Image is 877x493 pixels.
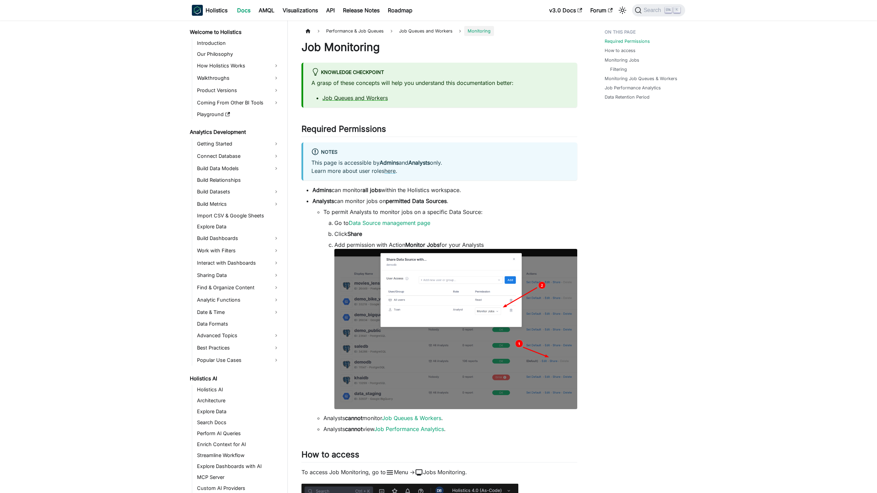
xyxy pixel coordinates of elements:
[195,138,282,149] a: Getting Started
[349,219,430,226] a: Data Source management page
[233,5,255,16] a: Docs
[195,396,282,405] a: Architecture
[311,79,569,87] p: A grasp of these concepts will help you understand this documentation better:
[195,440,282,449] a: Enrich Context for AI
[605,85,661,91] a: Job Performance Analytics
[195,418,282,427] a: Search Docs
[195,257,282,268] a: Interact with Dashboards
[312,197,577,433] li: can monitor jobs on .
[334,241,577,411] li: Add permission with Action for your Analysts
[405,241,440,248] strong: Monitor Jobs
[322,5,339,16] a: API
[195,319,282,329] a: Data Formats
[195,355,282,366] a: Popular Use Cases
[195,282,282,293] a: Find & Organize Content
[586,5,617,16] a: Forum
[195,85,282,96] a: Product Versions
[195,175,282,185] a: Build Relationships
[384,167,396,174] a: here
[195,294,282,305] a: Analytic Functions
[195,472,282,482] a: MCP Server
[605,57,639,63] a: Monitoring Jobs
[545,5,586,16] a: v3.0 Docs
[610,66,627,73] a: Filtering
[301,26,314,36] a: Home page
[323,208,577,411] li: To permit Analysts to monitor jobs on a specific Data Source:
[195,38,282,48] a: Introduction
[322,94,388,101] a: Job Queues and Workers
[185,21,288,493] nav: Docs sidebar
[374,426,444,432] a: Job Performance Analytics
[632,4,685,16] button: Search (Ctrl+K)
[195,110,282,119] a: Playground
[312,187,332,193] strong: Admins
[279,5,322,16] a: Visualizations
[382,415,441,421] a: Job Queues & Workers
[195,270,282,281] a: Sharing Data
[386,198,447,204] strong: permitted Data Sources
[195,186,282,197] a: Build Datasets
[323,425,577,433] li: Analysts view .
[301,124,577,137] h2: Required Permissions
[301,40,577,54] h1: Job Monitoring
[195,407,282,416] a: Explore Data
[642,7,665,13] span: Search
[195,429,282,438] a: Perform AI Queries
[255,5,279,16] a: AMQL
[195,49,282,59] a: Our Philosophy
[195,199,282,210] a: Build Metrics
[362,187,381,193] strong: all jobs
[188,127,282,137] a: Analytics Development
[674,7,680,13] kbd: K
[195,307,282,318] a: Date & Time
[195,233,282,244] a: Build Dashboards
[334,219,577,227] li: Go to
[192,5,203,16] img: Holistics
[195,451,282,460] a: Streamline Workflow
[301,468,577,477] p: To access Job Monitoring, go to Menu -> Jobs Monitoring.
[301,26,577,36] nav: Breadcrumbs
[195,330,282,341] a: Advanced Topics
[339,5,384,16] a: Release Notes
[334,230,577,238] li: Click
[195,163,282,174] a: Build Data Models
[312,198,334,204] strong: Analysts
[192,5,227,16] a: HolisticsHolistics
[311,148,569,157] div: Notes
[195,60,282,71] a: How Holistics Works
[345,426,362,432] strong: cannot
[605,38,650,45] a: Required Permissions
[605,75,677,82] a: Monitoring Job Queues & Workers
[195,151,282,162] a: Connect Database
[323,414,577,422] li: Analysts monitor .
[195,245,282,256] a: Work with Filters
[347,230,362,237] strong: Share
[195,97,282,108] a: Coming From Other BI Tools
[384,5,417,16] a: Roadmap
[605,94,650,100] a: Data Retention Period
[605,47,635,54] a: How to access
[323,26,387,36] span: Performance & Job Queues
[386,468,394,477] span: menu
[195,73,282,84] a: Walkthroughs
[195,385,282,394] a: Holistics AI
[312,186,577,194] li: can monitor within the Holistics workspace.
[311,68,569,77] div: Knowledge Checkpoint
[188,27,282,37] a: Welcome to Holistics
[617,5,628,16] button: Switch between dark and light mode (currently light mode)
[195,483,282,493] a: Custom AI Providers
[301,450,577,463] h2: How to access
[396,26,456,36] span: Job Queues and Workers
[311,159,569,175] p: This page is accessible by and only. Learn more about user roles .
[380,159,399,166] strong: Admins
[195,342,282,353] a: Best Practices
[195,211,282,220] a: Import CSV & Google Sheets
[188,374,282,383] a: Holistics AI
[408,159,430,166] strong: Analysts
[345,415,362,421] strong: cannot
[206,6,227,14] b: Holistics
[195,462,282,471] a: Explore Dashboards with AI
[195,222,282,231] a: Explore Data
[415,468,423,477] span: monitor
[464,26,494,36] span: Monitoring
